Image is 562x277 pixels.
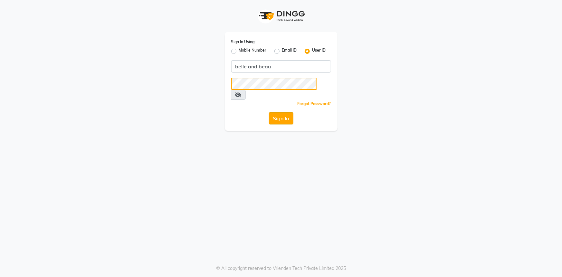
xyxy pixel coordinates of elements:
label: Email ID [282,47,297,55]
label: User ID [312,47,326,55]
input: Username [231,78,317,90]
button: Sign In [269,112,293,124]
input: Username [231,60,331,73]
label: Mobile Number [239,47,267,55]
label: Sign In Using: [231,39,256,45]
img: logo1.svg [255,6,307,25]
a: Forgot Password? [298,101,331,106]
